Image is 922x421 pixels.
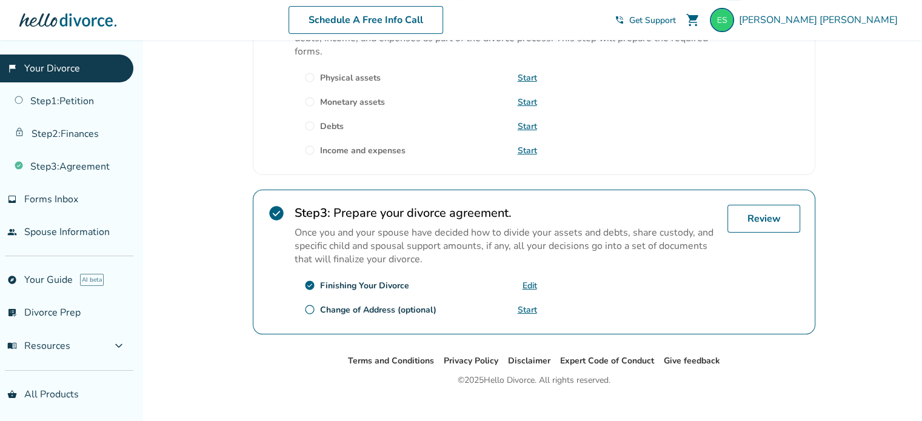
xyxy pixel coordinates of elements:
[7,227,17,237] span: people
[727,205,800,233] a: Review
[444,355,498,366] a: Privacy Policy
[615,15,624,25] span: phone_in_talk
[518,72,537,84] a: Start
[560,355,654,366] a: Expert Code of Conduct
[295,205,718,221] h2: Prepare your divorce agreement.
[304,96,315,107] span: radio_button_unchecked
[7,341,17,351] span: menu_book
[295,226,718,266] p: Once you and your spouse have decided how to divide your assets and debts, share custody, and spe...
[518,96,537,108] a: Start
[80,274,104,286] span: AI beta
[710,8,734,32] img: strickpony@hotmail.com
[295,205,330,221] strong: Step 3 :
[304,304,315,315] span: radio_button_unchecked
[508,354,550,368] li: Disclaimer
[615,15,676,26] a: phone_in_talkGet Support
[629,15,676,26] span: Get Support
[24,193,78,206] span: Forms Inbox
[518,121,537,132] a: Start
[320,96,385,108] div: Monetary assets
[7,339,70,353] span: Resources
[739,13,903,27] span: [PERSON_NAME] [PERSON_NAME]
[320,121,344,132] div: Debts
[518,145,537,156] a: Start
[320,72,381,84] div: Physical assets
[304,72,315,83] span: radio_button_unchecked
[7,390,17,399] span: shopping_basket
[523,280,537,291] a: Edit
[7,308,17,317] span: list_alt_check
[320,304,436,316] div: Change of Address (optional)
[304,121,315,131] span: radio_button_unchecked
[289,6,443,34] a: Schedule A Free Info Call
[664,354,720,368] li: Give feedback
[686,13,700,27] span: shopping_cart
[518,304,537,316] a: Start
[7,275,17,285] span: explore
[7,194,17,204] span: inbox
[861,363,922,421] iframe: Chat Widget
[320,280,409,291] div: Finishing Your Divorce
[320,145,406,156] div: Income and expenses
[458,373,610,388] div: © 2025 Hello Divorce. All rights reserved.
[268,205,285,222] span: check_circle
[112,339,126,353] span: expand_more
[304,280,315,291] span: check_circle
[7,64,17,73] span: flag_2
[304,145,315,156] span: radio_button_unchecked
[348,355,434,366] a: Terms and Conditions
